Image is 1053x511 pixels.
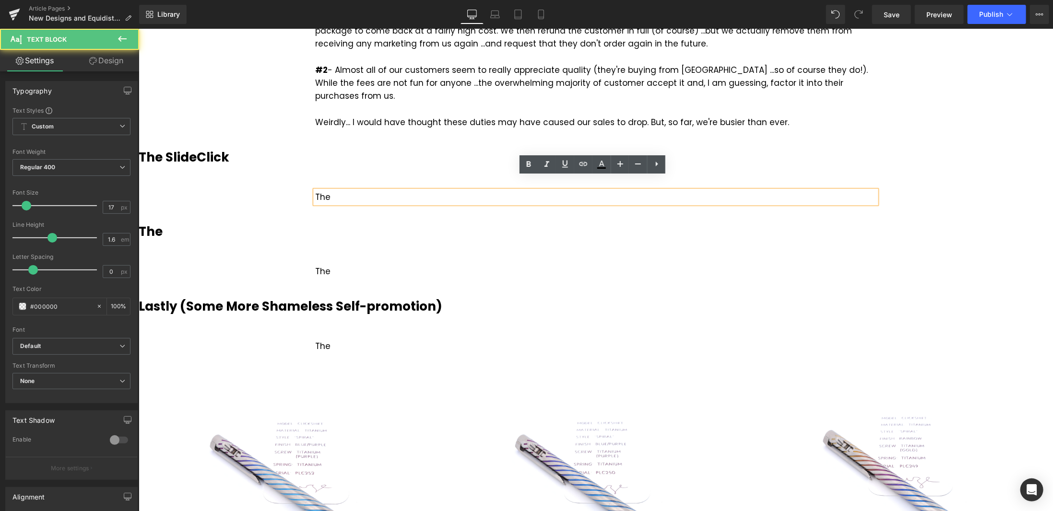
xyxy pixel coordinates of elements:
a: Desktop [461,5,484,24]
span: Save [884,10,899,20]
div: The [177,237,738,250]
span: px [121,268,129,275]
div: Font Weight [12,149,130,155]
button: Redo [849,5,868,24]
a: Preview [915,5,964,24]
button: Undo [826,5,845,24]
a: Laptop [484,5,507,24]
div: The [177,162,738,175]
div: Text Shadow [12,411,55,424]
i: Default [20,342,41,350]
div: Line Height [12,221,130,228]
a: Design [71,50,141,71]
span: New Designs and Equidistant Magnets [29,14,121,22]
strong: #2 [177,35,189,47]
div: Weirdly... I would have thought these duties may have caused our sales to drop. But, so far, we'r... [177,87,738,100]
b: None [20,377,35,384]
span: Preview [926,10,952,20]
div: Enable [12,436,100,446]
button: More [1030,5,1049,24]
input: Color [30,301,92,312]
div: Alignment [12,488,45,501]
div: Text Styles [12,106,130,114]
span: px [121,204,129,210]
span: Library [157,10,180,19]
div: Typography [12,81,52,95]
div: Open Intercom Messenger [1020,478,1043,501]
b: Regular 400 [20,163,56,171]
div: Text Color [12,286,130,292]
p: More settings [51,464,89,473]
div: - Almost all of our customers seem to really appreciate quality (they're buying from [GEOGRAPHIC_... [177,35,738,74]
div: Text Transform [12,362,130,369]
span: em [121,236,129,243]
button: More settings [6,457,137,479]
div: Letter Spacing [12,254,130,260]
span: Text Block [27,35,67,43]
div: Font [12,326,130,333]
div: % [107,298,130,315]
div: Font Size [12,189,130,196]
button: Publish [968,5,1026,24]
b: Custom [32,123,54,131]
div: The [177,312,738,325]
a: Article Pages [29,5,139,12]
a: Mobile [530,5,553,24]
a: Tablet [507,5,530,24]
span: Publish [979,11,1003,18]
a: New Library [139,5,187,24]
